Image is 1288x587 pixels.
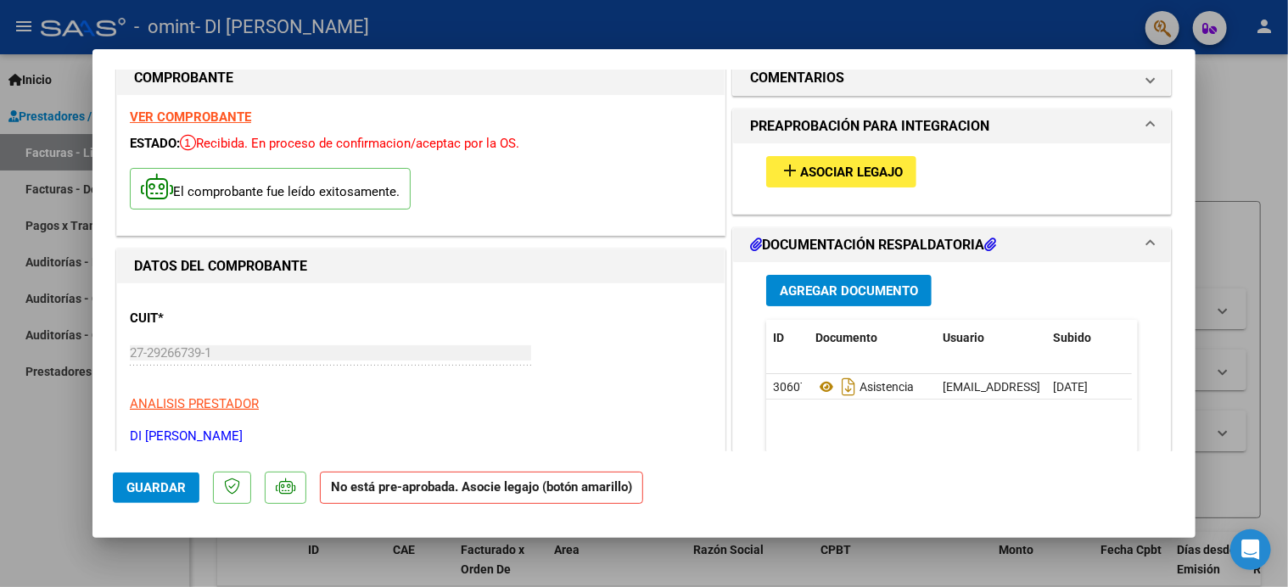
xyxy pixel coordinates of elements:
[1046,320,1131,356] datatable-header-cell: Subido
[750,235,996,255] h1: DOCUMENTACIÓN RESPALDATORIA
[1053,331,1091,344] span: Subido
[1230,529,1271,570] div: Open Intercom Messenger
[943,331,984,344] span: Usuario
[809,320,936,356] datatable-header-cell: Documento
[815,380,914,394] span: Asistencia
[126,480,186,495] span: Guardar
[130,168,411,210] p: El comprobante fue leído exitosamente.
[766,156,916,187] button: Asociar Legajo
[780,160,800,181] mat-icon: add
[733,109,1171,143] mat-expansion-panel-header: PREAPROBACIÓN PARA INTEGRACION
[750,116,989,137] h1: PREAPROBACIÓN PARA INTEGRACION
[800,165,903,180] span: Asociar Legajo
[1131,320,1216,356] datatable-header-cell: Acción
[113,472,199,503] button: Guardar
[130,396,259,411] span: ANALISIS PRESTADOR
[733,228,1171,262] mat-expansion-panel-header: DOCUMENTACIÓN RESPALDATORIA
[134,258,307,274] strong: DATOS DEL COMPROBANTE
[130,309,305,328] p: CUIT
[780,283,918,299] span: Agregar Documento
[733,61,1171,95] mat-expansion-panel-header: COMENTARIOS
[750,68,844,88] h1: COMENTARIOS
[766,275,932,306] button: Agregar Documento
[134,70,233,86] strong: COMPROBANTE
[130,427,712,446] p: DI [PERSON_NAME]
[773,331,784,344] span: ID
[733,143,1171,214] div: PREAPROBACIÓN PARA INTEGRACION
[320,472,643,505] strong: No está pre-aprobada. Asocie legajo (botón amarillo)
[130,109,251,125] a: VER COMPROBANTE
[180,136,519,151] span: Recibida. En proceso de confirmacion/aceptac por la OS.
[837,373,860,400] i: Descargar documento
[815,331,877,344] span: Documento
[766,320,809,356] datatable-header-cell: ID
[1053,380,1088,394] span: [DATE]
[936,320,1046,356] datatable-header-cell: Usuario
[130,136,180,151] span: ESTADO:
[773,380,807,394] span: 30607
